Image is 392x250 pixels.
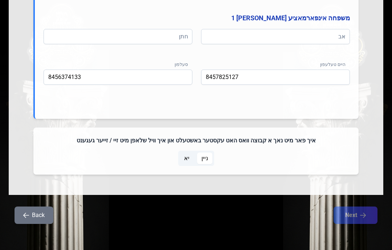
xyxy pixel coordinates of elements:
[196,151,214,166] p-togglebutton: ניין
[334,207,377,224] button: Next
[42,136,350,145] h4: איך פאר מיט נאך א קבוצה וואס האט עקסטער באשטעלט און איך וויל שלאפן מיט זיי / זייער געגענט
[201,154,208,163] span: ניין
[184,154,189,163] span: יא
[178,151,196,166] p-togglebutton: יא
[15,207,53,224] button: Back
[44,13,350,23] h4: משפחה אינפארמאציע [PERSON_NAME] 1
